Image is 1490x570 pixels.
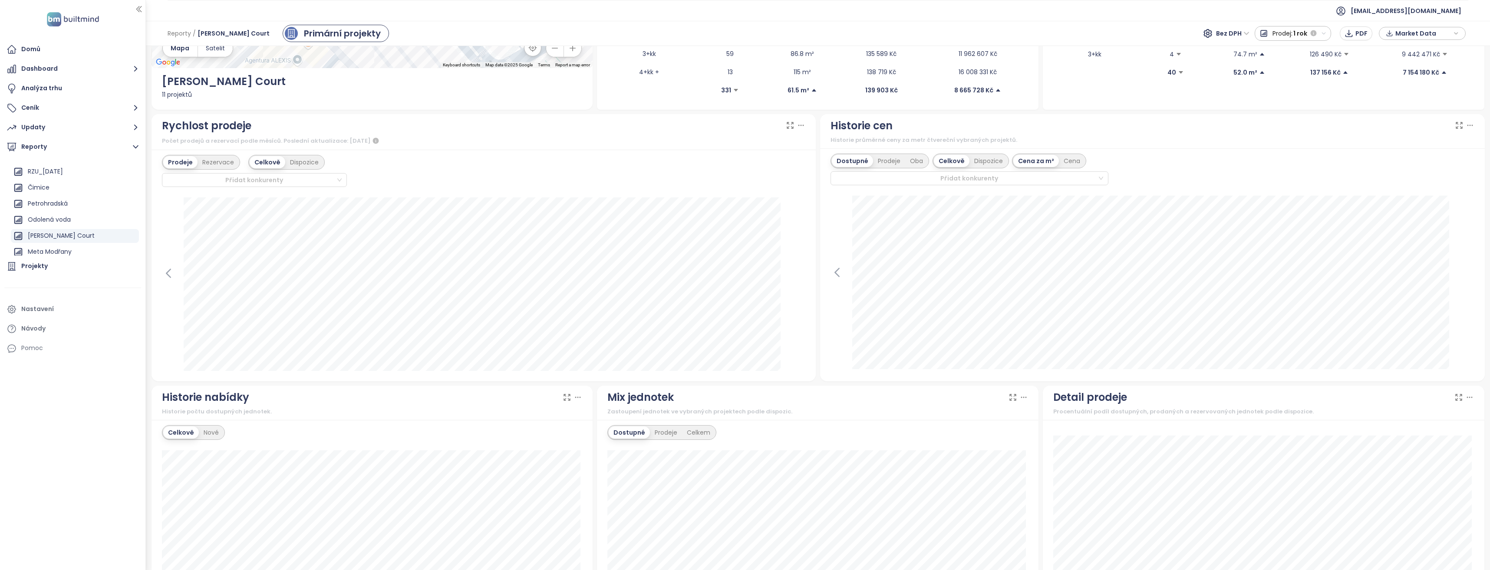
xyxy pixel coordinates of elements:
[1441,69,1447,75] span: caret-up
[304,27,381,40] div: Primární projekty
[865,85,898,95] p: 139 903 Kč
[1259,69,1265,75] span: caret-up
[283,25,389,42] a: primary
[11,229,139,243] div: [PERSON_NAME] Court
[1259,51,1265,57] span: caret-up
[969,155,1008,167] div: Dispozice
[1343,51,1349,57] span: caret-down
[607,45,690,63] td: 3+kk
[832,155,873,167] div: Dostupné
[21,122,45,133] div: Updaty
[811,87,817,93] span: caret-up
[171,43,189,53] span: Mapa
[1053,389,1127,406] div: Detail prodeje
[4,138,141,156] button: Reporty
[4,119,141,136] button: Updaty
[21,304,54,314] div: Nastavení
[21,323,46,334] div: Návody
[21,44,40,55] div: Domů
[11,181,139,195] div: Čimice
[959,67,997,77] p: 16 008 331 Kč
[873,155,905,167] div: Prodeje
[4,60,141,78] button: Dashboard
[791,49,814,59] p: 86.8 m²
[193,26,196,41] span: /
[1351,0,1461,21] span: [EMAIL_ADDRESS][DOMAIN_NAME]
[162,407,583,416] div: Historie počtu dostupných jednotek.
[607,63,690,81] td: 4+kk +
[1178,69,1184,75] span: caret-down
[794,67,811,77] p: 115 m²
[866,49,897,59] p: 135 589 Kč
[1272,26,1292,41] span: Prodej:
[1384,27,1461,40] div: button
[154,57,182,68] img: Google
[11,213,139,227] div: Odolená voda
[607,389,674,406] div: Mix jednotek
[607,407,1028,416] div: Zastoupení jednotek ve vybraných projektech podle dispozic.
[11,165,139,179] div: RZU_[DATE]
[4,301,141,318] a: Nastavení
[1310,68,1341,77] p: 137 156 Kč
[28,230,95,241] div: [PERSON_NAME] Court
[485,62,533,67] span: Map data ©2025 Google
[162,90,583,99] div: 11 projektů
[788,85,809,95] p: 61.5 m²
[285,156,323,168] div: Dispozice
[905,155,928,167] div: Oba
[21,343,43,354] div: Pomoc
[4,80,141,97] a: Analýza trhu
[1255,26,1332,41] button: Prodej:1 rok
[1059,155,1085,167] div: Cena
[726,49,734,59] p: 59
[198,39,233,57] button: Satelit
[831,118,893,134] div: Historie cen
[1216,27,1249,40] span: Bez DPH
[163,426,199,439] div: Celkově
[250,156,285,168] div: Celkově
[733,87,739,93] span: caret-down
[162,136,806,146] div: Počet prodejů a rezervací podle měsíců. Poslední aktualizace: [DATE]
[682,426,715,439] div: Celkem
[21,83,62,94] div: Analýza trhu
[1053,407,1474,416] div: Procentuální podíl dostupných, prodaných a rezervovaných jednotek podle dispozice.
[198,26,270,41] span: [PERSON_NAME] Court
[867,67,896,77] p: 138 719 Kč
[1233,49,1257,59] p: 74.7 m²
[538,62,550,67] a: Terms (opens in new tab)
[1355,29,1368,38] span: PDF
[206,43,225,53] span: Satelit
[44,10,102,28] img: logo
[959,49,997,59] p: 11 962 607 Kč
[995,87,1001,93] span: caret-up
[1233,68,1257,77] p: 52.0 m²
[721,85,731,95] p: 331
[163,39,198,57] button: Mapa
[1167,68,1176,77] p: 40
[1402,49,1440,59] p: 9 442 471 Kč
[1310,49,1342,59] p: 126 490 Kč
[1340,26,1372,40] button: PDF
[168,26,191,41] span: Reporty
[443,62,480,68] button: Keyboard shortcuts
[28,246,72,257] div: Meta Modřany
[650,426,682,439] div: Prodeje
[4,340,141,357] div: Pomoc
[4,99,141,117] button: Ceník
[1442,51,1448,57] span: caret-down
[1013,155,1059,167] div: Cena za m²
[11,197,139,211] div: Petrohradská
[11,245,139,259] div: Meta Modřany
[162,118,251,134] div: Rychlost prodeje
[555,62,590,67] a: Report a map error
[28,214,71,225] div: Odolená voda
[28,182,49,193] div: Čimice
[21,261,48,272] div: Projekty
[1053,45,1136,63] td: 3+kk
